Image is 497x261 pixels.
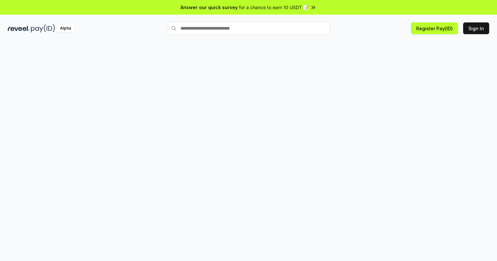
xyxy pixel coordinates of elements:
[56,24,75,33] div: Alpha
[8,24,30,33] img: reveel_dark
[180,4,238,11] span: Answer our quick survey
[463,22,489,34] button: Sign In
[411,22,458,34] button: Register Pay(ID)
[239,4,309,11] span: for a chance to earn 10 USDT 📝
[31,24,55,33] img: pay_id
